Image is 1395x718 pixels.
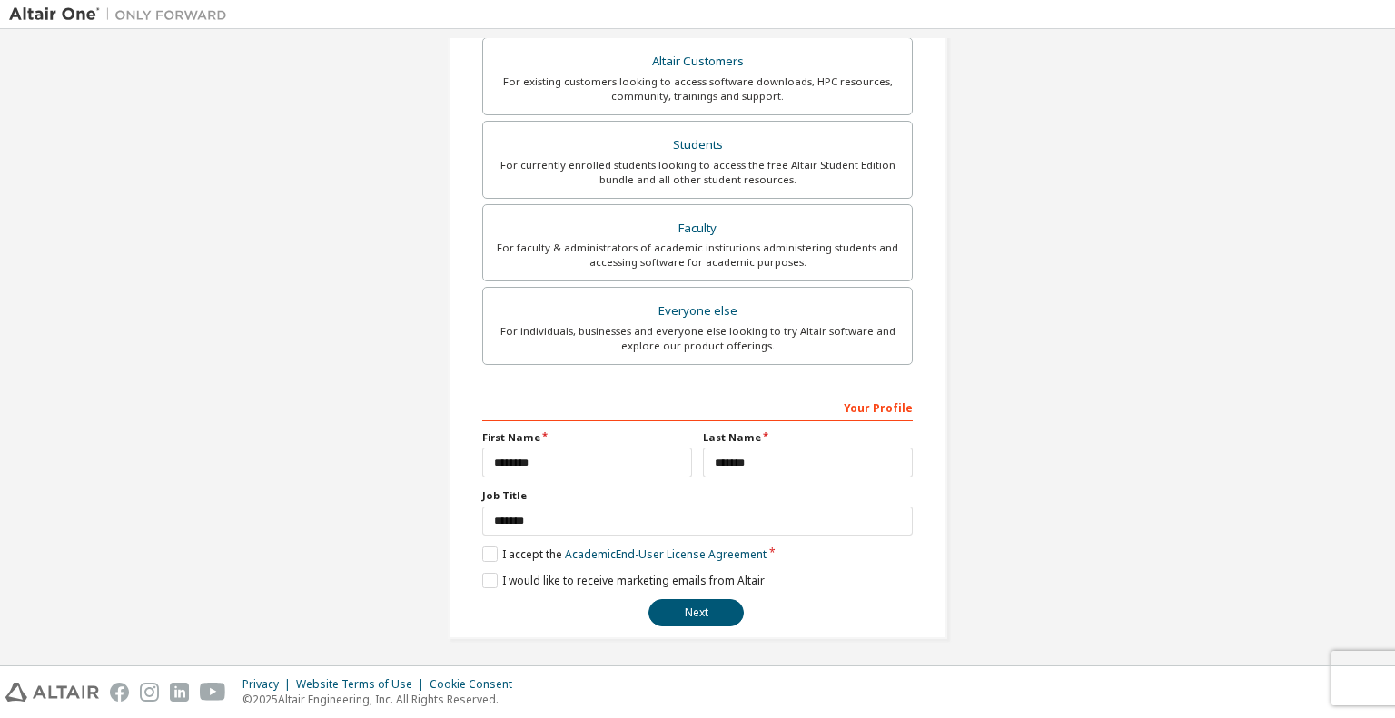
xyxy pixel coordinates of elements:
img: altair_logo.svg [5,683,99,702]
label: I accept the [482,546,767,562]
label: Last Name [703,430,913,445]
div: Cookie Consent [430,677,523,692]
img: facebook.svg [110,683,129,702]
p: © 2025 Altair Engineering, Inc. All Rights Reserved. [242,692,523,707]
div: Everyone else [494,299,901,324]
a: Academic End-User License Agreement [565,546,767,562]
button: Next [648,599,744,626]
div: Faculty [494,216,901,241]
div: For individuals, businesses and everyone else looking to try Altair software and explore our prod... [494,324,901,353]
div: Students [494,133,901,158]
div: For faculty & administrators of academic institutions administering students and accessing softwa... [494,241,901,270]
div: For existing customers looking to access software downloads, HPC resources, community, trainings ... [494,74,901,103]
label: Job Title [482,488,913,503]
label: First Name [482,430,692,445]
div: Privacy [242,677,296,692]
div: For currently enrolled students looking to access the free Altair Student Edition bundle and all ... [494,158,901,187]
img: youtube.svg [200,683,226,702]
div: Your Profile [482,392,913,421]
img: linkedin.svg [170,683,189,702]
div: Altair Customers [494,49,901,74]
img: Altair One [9,5,236,24]
div: Website Terms of Use [296,677,430,692]
label: I would like to receive marketing emails from Altair [482,573,765,588]
img: instagram.svg [140,683,159,702]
